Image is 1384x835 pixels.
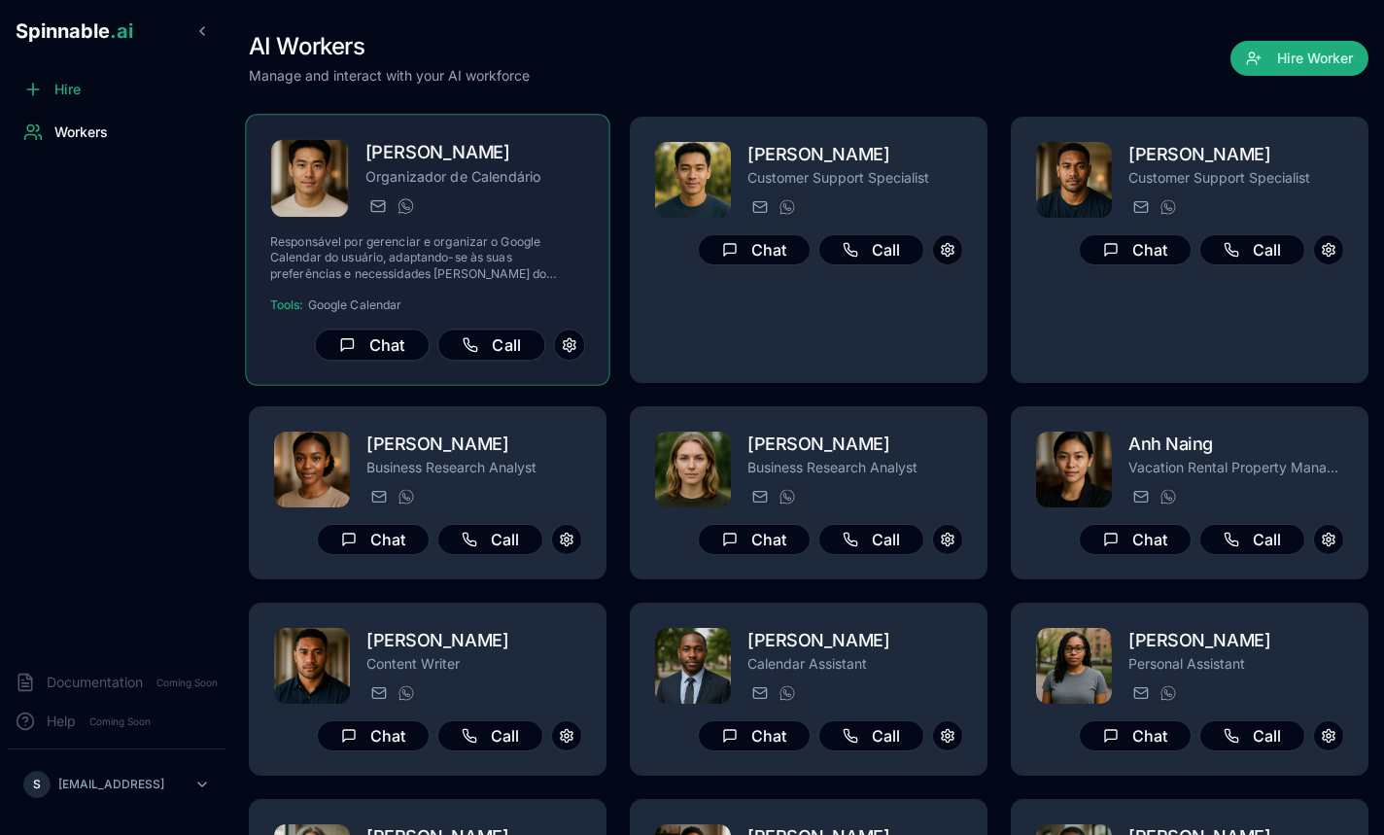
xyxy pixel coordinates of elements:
h2: [PERSON_NAME] [747,141,963,168]
img: DeAndre Johnson [655,628,731,704]
button: Chat [317,720,430,751]
p: Business Research Analyst [747,458,963,477]
span: Tools: [270,297,304,313]
button: Send email to ivana.dubois@getspinnable.ai [366,485,390,508]
button: Chat [698,720,811,751]
button: Send email to martha.reynolds@getspinnable.ai [1128,681,1152,705]
button: Call [818,720,924,751]
img: WhatsApp [398,685,414,701]
button: Send email to alice.santos@getspinnable.ai [747,485,771,508]
img: Alice Santos [655,432,731,507]
button: Call [1199,524,1305,555]
p: Business Research Analyst [366,458,582,477]
p: [EMAIL_ADDRESS] [58,777,164,792]
img: WhatsApp [779,199,795,215]
button: Chat [315,330,430,362]
button: Hire Worker [1230,41,1368,76]
button: Call [1199,720,1305,751]
h2: [PERSON_NAME] [1128,627,1344,654]
button: Send email to vincent.farhadi@getspinnable.ai [365,194,389,218]
h2: [PERSON_NAME] [747,627,963,654]
img: Martha Reynolds [1036,628,1112,704]
button: Call [818,524,924,555]
span: Google Calendar [308,297,402,313]
button: WhatsApp [1156,681,1179,705]
button: Chat [1079,524,1192,555]
button: Send email to axel.tanaka@getspinnable.ai [366,681,390,705]
h2: [PERSON_NAME] [747,431,963,458]
button: Call [437,330,545,362]
span: Documentation [47,673,143,692]
a: Hire Worker [1230,51,1368,70]
h2: [PERSON_NAME] [366,627,582,654]
button: Send email to oscar.lee@getspinnable.ai [747,195,771,219]
h2: [PERSON_NAME] [365,139,585,167]
button: S[EMAIL_ADDRESS] [16,765,218,804]
p: Content Writer [366,654,582,674]
button: Send email to deandre_johnson@getspinnable.ai [747,681,771,705]
h2: [PERSON_NAME] [1128,141,1344,168]
button: WhatsApp [775,485,798,508]
span: Coming Soon [151,674,224,692]
button: Chat [1079,234,1192,265]
img: Axel Tanaka [274,628,350,704]
p: Personal Assistant [1128,654,1344,674]
img: WhatsApp [779,685,795,701]
h1: AI Workers [249,31,530,62]
button: Chat [698,524,811,555]
button: Call [818,234,924,265]
button: Call [437,524,543,555]
span: S [33,777,41,792]
span: Spinnable [16,19,133,43]
span: Workers [54,122,108,142]
span: Hire [54,80,81,99]
h2: Anh Naing [1128,431,1344,458]
h2: [PERSON_NAME] [366,431,582,458]
button: WhatsApp [1156,195,1179,219]
button: Chat [1079,720,1192,751]
img: Vincent Farhadi [271,140,349,218]
img: WhatsApp [779,489,795,504]
button: Call [1199,234,1305,265]
p: Vacation Rental Property Manager [1128,458,1344,477]
button: Send email to fetu.sengebau@getspinnable.ai [1128,195,1152,219]
p: Customer Support Specialist [1128,168,1344,188]
img: WhatsApp [1160,199,1176,215]
span: Coming Soon [84,713,156,731]
p: Calendar Assistant [747,654,963,674]
span: Help [47,712,76,731]
button: WhatsApp [394,485,417,508]
img: Fetu Sengebau [1036,142,1112,218]
img: Ivana Dubois [274,432,350,507]
button: WhatsApp [775,681,798,705]
button: Send email to anh.naing@getspinnable.ai [1128,485,1152,508]
button: WhatsApp [394,681,417,705]
p: Customer Support Specialist [747,168,963,188]
img: WhatsApp [398,489,414,504]
img: Anh Naing [1036,432,1112,507]
button: Call [437,720,543,751]
img: WhatsApp [1160,685,1176,701]
button: WhatsApp [775,195,798,219]
p: Manage and interact with your AI workforce [249,66,530,86]
p: Responsável por gerenciar e organizar o Google Calendar do usuário, adaptando-se às suas preferên... [270,234,585,282]
img: WhatsApp [398,198,413,214]
span: .ai [110,19,133,43]
img: WhatsApp [1160,489,1176,504]
button: WhatsApp [393,194,416,218]
button: WhatsApp [1156,485,1179,508]
img: Oscar Lee [655,142,731,218]
p: Organizador de Calendário [365,166,585,186]
button: Chat [317,524,430,555]
button: Chat [698,234,811,265]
